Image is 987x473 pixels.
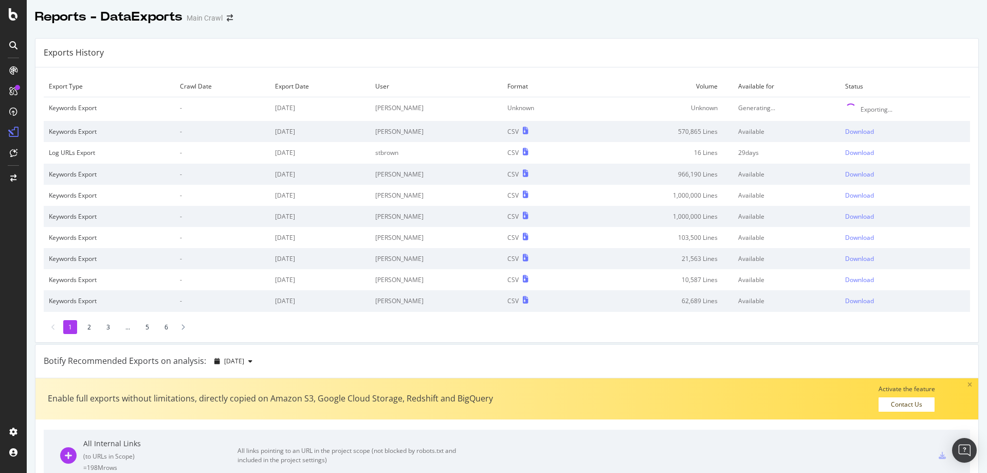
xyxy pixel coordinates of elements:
div: Available [738,296,835,305]
div: Generating... [738,103,835,112]
div: Keywords Export [49,170,170,179]
td: [DATE] [270,185,370,206]
td: [DATE] [270,121,370,142]
td: 966,190 Lines [586,164,734,185]
div: Available [738,275,835,284]
div: Keywords Export [49,296,170,305]
div: Keywords Export [49,254,170,263]
a: Download [845,254,965,263]
div: Download [845,170,874,179]
div: Activate the feature [879,386,935,393]
td: - [175,269,270,290]
td: [PERSON_NAME] [370,248,502,269]
td: Format [502,76,586,97]
td: [DATE] [270,248,370,269]
div: Exporting... [861,105,892,114]
a: Download [845,275,965,284]
td: [DATE] [270,290,370,311]
div: Botify Recommended Exports on analysis: [44,355,206,367]
td: [PERSON_NAME] [370,227,502,248]
td: 62,689 Lines [586,290,734,311]
td: - [175,227,270,248]
a: Download [845,233,965,242]
td: - [175,97,270,121]
div: Reports - DataExports [35,8,182,26]
div: Download [845,127,874,136]
td: Status [840,76,970,97]
div: Available [738,127,835,136]
div: Open Intercom Messenger [952,438,977,463]
div: Main Crawl [187,13,223,23]
td: Unknown [586,97,734,121]
div: Keywords Export [49,127,170,136]
td: - [175,290,270,311]
div: Download [845,191,874,200]
a: Download [845,296,965,305]
div: Keywords Export [49,191,170,200]
div: CSV [507,233,519,242]
div: Exports History [44,47,104,59]
td: 16 Lines [586,142,734,163]
div: Enable full exports without limitations, directly copied on Amazon S3, Google Cloud Storage, Reds... [48,393,493,405]
td: 103,500 Lines [586,227,734,248]
td: 10,587 Lines [586,269,734,290]
td: Export Date [270,76,370,97]
td: Unknown [502,97,586,121]
div: Download [845,233,874,242]
td: - [175,206,270,227]
div: = 198M rows [83,463,237,472]
td: [PERSON_NAME] [370,185,502,206]
div: CSV [507,296,519,305]
li: 3 [101,320,115,334]
div: Available [738,170,835,179]
td: stbrown [370,142,502,163]
span: 2025 Aug. 13th [224,357,244,365]
td: [DATE] [270,227,370,248]
td: Crawl Date [175,76,270,97]
td: [PERSON_NAME] [370,290,502,311]
td: 570,865 Lines [586,121,734,142]
li: ... [120,320,135,334]
td: [PERSON_NAME] [370,121,502,142]
div: Keywords Export [49,233,170,242]
td: Available for [733,76,840,97]
div: Download [845,254,874,263]
li: 1 [63,320,77,334]
div: csv-export [939,452,946,459]
td: Volume [586,76,734,97]
div: Available [738,212,835,221]
div: Download [845,212,874,221]
td: [PERSON_NAME] [370,97,502,121]
div: Available [738,191,835,200]
a: Download [845,148,965,157]
td: - [175,142,270,163]
div: Available [738,233,835,242]
td: [DATE] [270,97,370,121]
div: arrow-right-arrow-left [227,14,233,22]
div: CSV [507,170,519,179]
div: Keywords Export [49,212,170,221]
div: CSV [507,148,519,157]
a: Download [845,212,965,221]
a: Download [845,127,965,136]
td: - [175,121,270,142]
td: User [370,76,502,97]
div: CSV [507,127,519,136]
a: Download [845,191,965,200]
div: CSV [507,254,519,263]
button: [DATE] [210,353,257,370]
div: Keywords Export [49,275,170,284]
a: Download [845,170,965,179]
div: All links pointing to an URL in the project scope (not blocked by robots.txt and included in the ... [237,446,469,465]
div: CSV [507,191,519,200]
div: Available [738,254,835,263]
td: [DATE] [270,269,370,290]
td: - [175,185,270,206]
a: Contact Us [878,397,935,412]
td: [PERSON_NAME] [370,164,502,185]
td: 1,000,000 Lines [586,185,734,206]
li: 6 [159,320,173,334]
div: Log URLs Export [49,148,170,157]
div: ( to URLs in Scope ) [83,452,237,461]
td: [PERSON_NAME] [370,269,502,290]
